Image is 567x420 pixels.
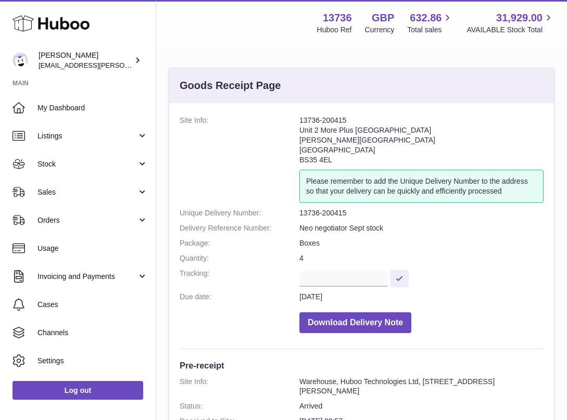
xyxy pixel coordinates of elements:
[39,61,209,69] span: [EMAIL_ADDRESS][PERSON_NAME][DOMAIN_NAME]
[37,356,148,366] span: Settings
[180,377,299,397] dt: Site Info:
[180,223,299,233] dt: Delivery Reference Number:
[299,292,544,302] dd: [DATE]
[467,25,555,35] span: AVAILABLE Stock Total
[180,208,299,218] dt: Unique Delivery Number:
[299,253,544,263] dd: 4
[407,25,453,35] span: Total sales
[37,328,148,338] span: Channels
[180,269,299,287] dt: Tracking:
[299,223,544,233] dd: Neo negotiator Sept stock
[180,116,299,203] dt: Site Info:
[12,381,143,400] a: Log out
[37,300,148,310] span: Cases
[180,238,299,248] dt: Package:
[37,215,137,225] span: Orders
[180,360,544,371] h3: Pre-receipt
[12,53,28,68] img: horia@orea.uk
[407,11,453,35] a: 632.86 Total sales
[180,79,281,93] h3: Goods Receipt Page
[467,11,555,35] a: 31,929.00 AVAILABLE Stock Total
[37,244,148,253] span: Usage
[410,11,442,25] span: 632.86
[37,103,148,113] span: My Dashboard
[496,11,543,25] span: 31,929.00
[299,238,544,248] dd: Boxes
[37,131,137,141] span: Listings
[37,187,137,197] span: Sales
[180,401,299,411] dt: Status:
[299,312,411,334] button: Download Delivery Note
[299,116,544,170] address: 13736-200415 Unit 2 More Plus [GEOGRAPHIC_DATA] [PERSON_NAME][GEOGRAPHIC_DATA] [GEOGRAPHIC_DATA] ...
[299,401,544,411] dd: Arrived
[365,25,395,35] div: Currency
[372,11,394,25] strong: GBP
[39,50,132,70] div: [PERSON_NAME]
[180,253,299,263] dt: Quantity:
[180,292,299,302] dt: Due date:
[299,208,544,218] dd: 13736-200415
[299,170,544,203] div: Please remember to add the Unique Delivery Number to the address so that your delivery can be qui...
[317,25,352,35] div: Huboo Ref
[37,159,137,169] span: Stock
[299,377,544,397] dd: Warehouse, Huboo Technologies Ltd, [STREET_ADDRESS][PERSON_NAME]
[37,272,137,282] span: Invoicing and Payments
[323,11,352,25] strong: 13736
